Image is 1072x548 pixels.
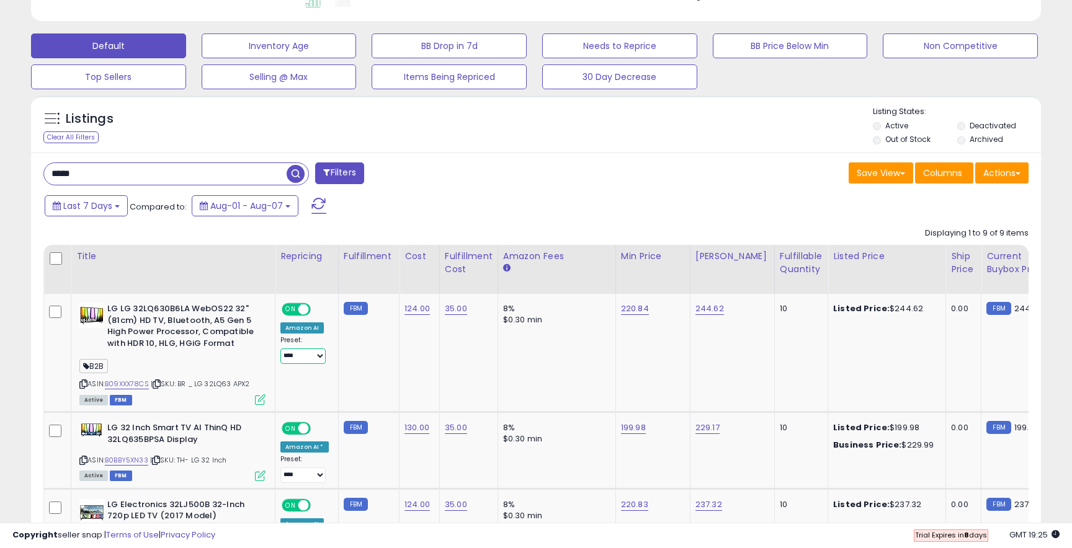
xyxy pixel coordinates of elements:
[106,529,159,541] a: Terms of Use
[110,471,132,481] span: FBM
[621,250,685,263] div: Min Price
[833,250,940,263] div: Listed Price
[503,263,511,274] small: Amazon Fees.
[110,395,132,405] span: FBM
[923,167,962,179] span: Columns
[986,498,1011,511] small: FBM
[107,422,258,448] b: LG 32 Inch Smart TV AI ThinQ HD 32LQ635BPSA Display
[503,303,606,314] div: 8%
[280,455,329,483] div: Preset:
[964,530,969,540] b: 8
[915,530,987,540] span: Trial Expires in days
[833,422,936,433] div: $199.98
[713,33,868,58] button: BB Price Below Min
[105,379,149,389] a: B09XXX78CS
[986,421,1011,434] small: FBM
[695,250,769,263] div: [PERSON_NAME]
[780,250,823,276] div: Fulfillable Quantity
[915,162,973,183] button: Columns
[833,498,890,510] b: Listed Price:
[833,303,936,314] div: $244.62
[404,422,429,434] a: 130.00
[404,250,434,263] div: Cost
[105,455,148,466] a: B0BBY5XN33
[31,64,186,89] button: Top Sellers
[31,33,186,58] button: Default
[970,134,1003,144] label: Archived
[372,33,527,58] button: BB Drop in 7d
[1009,529,1060,541] span: 2025-08-15 19:25 GMT
[621,303,649,315] a: 220.84
[12,529,58,541] strong: Copyright
[79,303,266,404] div: ASIN:
[63,200,112,212] span: Last 7 Days
[445,303,467,315] a: 35.00
[404,498,430,511] a: 124.00
[833,303,890,314] b: Listed Price:
[780,499,818,510] div: 10
[542,64,697,89] button: 30 Day Decrease
[280,336,329,364] div: Preset:
[315,162,364,184] button: Filters
[970,120,1016,131] label: Deactivated
[695,498,722,511] a: 237.32
[885,120,908,131] label: Active
[107,303,258,352] b: LG LG 32LQ630B6LA WebOS22 32" (81cm) HD TV, Bluetooth, A5 Gen 5 High Power Processor, Compatible ...
[833,439,901,451] b: Business Price:
[283,304,298,315] span: ON
[344,421,368,434] small: FBM
[150,455,227,465] span: | SKU: TH- LG 32 Inch
[43,131,99,143] div: Clear All Filters
[79,422,266,480] div: ASIN:
[76,250,270,263] div: Title
[925,228,1029,239] div: Displaying 1 to 9 of 9 items
[309,500,329,510] span: OFF
[79,499,104,524] img: 518ac+06tqL._SL40_.jpg
[975,162,1029,183] button: Actions
[1014,303,1043,314] span: 244.62
[45,195,128,216] button: Last 7 Days
[503,510,606,521] div: $0.30 min
[151,379,249,389] span: | SKU: BR _ LG 32LQ63 APX2
[161,529,215,541] a: Privacy Policy
[445,250,493,276] div: Fulfillment Cost
[372,64,527,89] button: Items Being Repriced
[695,303,724,315] a: 244.62
[79,395,108,405] span: All listings currently available for purchase on Amazon
[344,302,368,315] small: FBM
[283,423,298,434] span: ON
[445,422,467,434] a: 35.00
[951,499,971,510] div: 0.00
[503,250,610,263] div: Amazon Fees
[202,64,357,89] button: Selling @ Max
[951,303,971,314] div: 0.00
[280,322,324,334] div: Amazon AI
[986,250,1050,276] div: Current Buybox Price
[695,422,720,434] a: 229.17
[503,499,606,510] div: 8%
[986,302,1011,315] small: FBM
[130,201,187,213] span: Compared to:
[833,422,890,433] b: Listed Price:
[344,250,394,263] div: Fulfillment
[192,195,298,216] button: Aug-01 - Aug-07
[309,304,329,315] span: OFF
[780,422,818,433] div: 10
[404,303,430,315] a: 124.00
[833,440,936,451] div: $229.99
[210,200,283,212] span: Aug-01 - Aug-07
[107,499,258,525] b: LG Electronics 32LJ500B 32-Inch 720p LED TV (2017 Model)
[951,250,976,276] div: Ship Price
[503,314,606,325] div: $0.30 min
[79,422,104,438] img: 41uXGVHxLaL._SL40_.jpg
[885,134,931,144] label: Out of Stock
[1014,498,1041,510] span: 237.32
[503,422,606,433] div: 8%
[79,471,108,481] span: All listings currently available for purchase on Amazon
[621,422,646,434] a: 199.98
[542,33,697,58] button: Needs to Reprice
[883,33,1038,58] button: Non Competitive
[79,303,104,328] img: 41ZJBrSyYjL._SL40_.jpg
[503,433,606,444] div: $0.30 min
[283,500,298,510] span: ON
